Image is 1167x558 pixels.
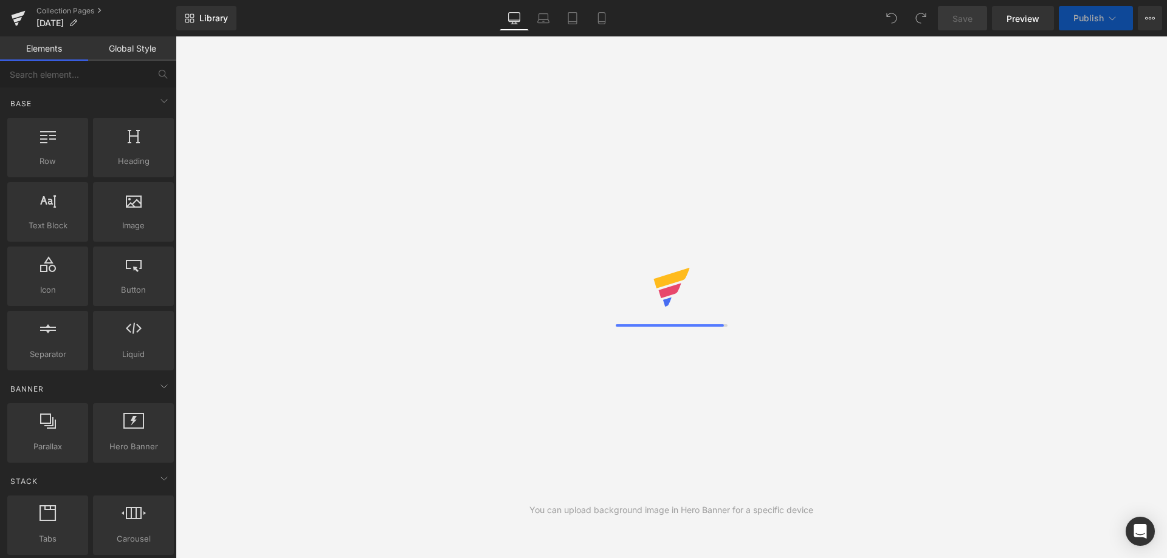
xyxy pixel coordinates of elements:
a: New Library [176,6,236,30]
button: More [1138,6,1162,30]
span: Tabs [11,532,84,545]
a: Global Style [88,36,176,61]
a: Tablet [558,6,587,30]
span: Button [97,284,170,296]
a: Laptop [529,6,558,30]
span: Image [97,219,170,232]
span: [DATE] [36,18,64,28]
span: Base [9,98,33,109]
button: Redo [909,6,933,30]
span: Carousel [97,532,170,545]
div: You can upload background image in Hero Banner for a specific device [529,503,813,517]
span: Preview [1007,12,1039,25]
span: Stack [9,475,39,487]
a: Collection Pages [36,6,176,16]
span: Library [199,13,228,24]
span: Save [952,12,972,25]
span: Icon [11,284,84,296]
span: Hero Banner [97,440,170,453]
a: Mobile [587,6,616,30]
button: Undo [880,6,904,30]
span: Liquid [97,348,170,361]
span: Text Block [11,219,84,232]
span: Publish [1073,13,1104,23]
div: Open Intercom Messenger [1126,517,1155,546]
span: Row [11,155,84,168]
span: Separator [11,348,84,361]
span: Parallax [11,440,84,453]
span: Heading [97,155,170,168]
button: Publish [1059,6,1133,30]
span: Banner [9,383,45,395]
a: Preview [992,6,1054,30]
a: Desktop [500,6,529,30]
